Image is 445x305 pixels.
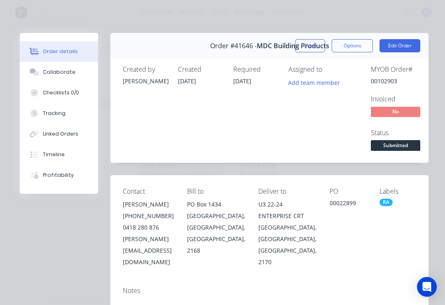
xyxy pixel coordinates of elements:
[371,77,433,85] div: 00102903
[123,210,174,222] div: [PHONE_NUMBER]
[123,77,168,85] div: [PERSON_NAME]
[371,140,420,152] button: Submitted
[187,199,245,256] div: PO Box 1434[GEOGRAPHIC_DATA], [GEOGRAPHIC_DATA], [GEOGRAPHIC_DATA], 2168
[371,129,433,137] div: Status
[43,171,74,179] div: Profitability
[187,210,245,256] div: [GEOGRAPHIC_DATA], [GEOGRAPHIC_DATA], [GEOGRAPHIC_DATA], 2168
[123,188,174,195] div: Contact
[258,199,316,268] div: U3 22-24 ENTERPRISE CRT[GEOGRAPHIC_DATA], [GEOGRAPHIC_DATA], [GEOGRAPHIC_DATA], 2170
[295,39,325,52] button: Close
[123,233,174,268] div: [PERSON_NAME][EMAIL_ADDRESS][DOMAIN_NAME]
[330,188,366,195] div: PO
[20,103,98,124] button: Tracking
[233,66,279,73] div: Required
[379,188,416,195] div: Labels
[288,66,371,73] div: Assigned to
[43,151,65,158] div: Timeline
[123,199,174,210] div: [PERSON_NAME]
[178,66,223,73] div: Created
[187,188,245,195] div: Bill to
[20,62,98,82] button: Collaborate
[43,130,78,138] div: Linked Orders
[20,124,98,144] button: Linked Orders
[379,39,420,52] button: Edit Order
[123,66,168,73] div: Created by
[20,144,98,165] button: Timeline
[330,199,366,210] div: 00022899
[371,66,433,73] div: MYOB Order #
[123,199,174,268] div: [PERSON_NAME][PHONE_NUMBER]0418 280 876[PERSON_NAME][EMAIL_ADDRESS][DOMAIN_NAME]
[288,77,344,88] button: Add team member
[417,277,437,297] div: Open Intercom Messenger
[258,222,316,268] div: [GEOGRAPHIC_DATA], [GEOGRAPHIC_DATA], [GEOGRAPHIC_DATA], 2170
[258,188,316,195] div: Deliver to
[20,165,98,185] button: Profitability
[43,48,78,55] div: Order details
[210,42,257,50] span: Order #41646 -
[20,41,98,62] button: Order details
[379,199,393,206] div: RA
[371,140,420,150] span: Submitted
[123,222,174,233] div: 0418 280 876
[123,287,416,295] div: Notes
[371,107,420,117] span: No
[187,199,245,210] div: PO Box 1434
[43,89,79,96] div: Checklists 0/0
[178,77,196,85] span: [DATE]
[43,68,75,76] div: Collaborate
[332,39,373,52] button: Options
[43,110,66,117] div: Tracking
[371,95,433,103] div: Invoiced
[20,82,98,103] button: Checklists 0/0
[233,77,251,85] span: [DATE]
[284,77,344,88] button: Add team member
[257,42,329,50] span: MDC Building Products
[258,199,316,222] div: U3 22-24 ENTERPRISE CRT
